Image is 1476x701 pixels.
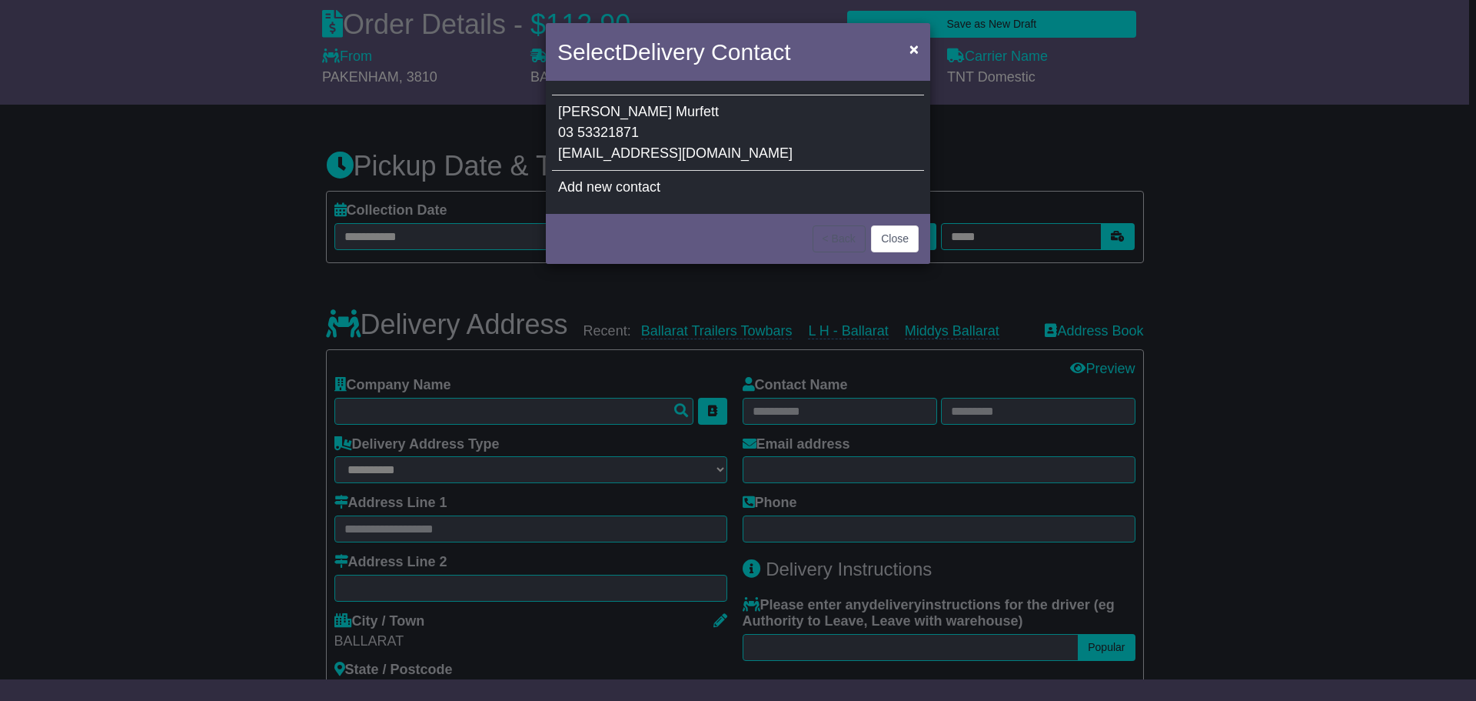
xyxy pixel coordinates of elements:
button: Close [902,33,926,65]
span: Contact [711,39,790,65]
span: 03 53321871 [558,125,639,140]
h4: Select [557,35,790,69]
span: [EMAIL_ADDRESS][DOMAIN_NAME] [558,145,793,161]
span: Add new contact [558,179,660,195]
span: Murfett [676,104,719,119]
span: Delivery [621,39,704,65]
button: Close [871,225,919,252]
span: [PERSON_NAME] [558,104,672,119]
button: < Back [813,225,866,252]
span: × [909,40,919,58]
